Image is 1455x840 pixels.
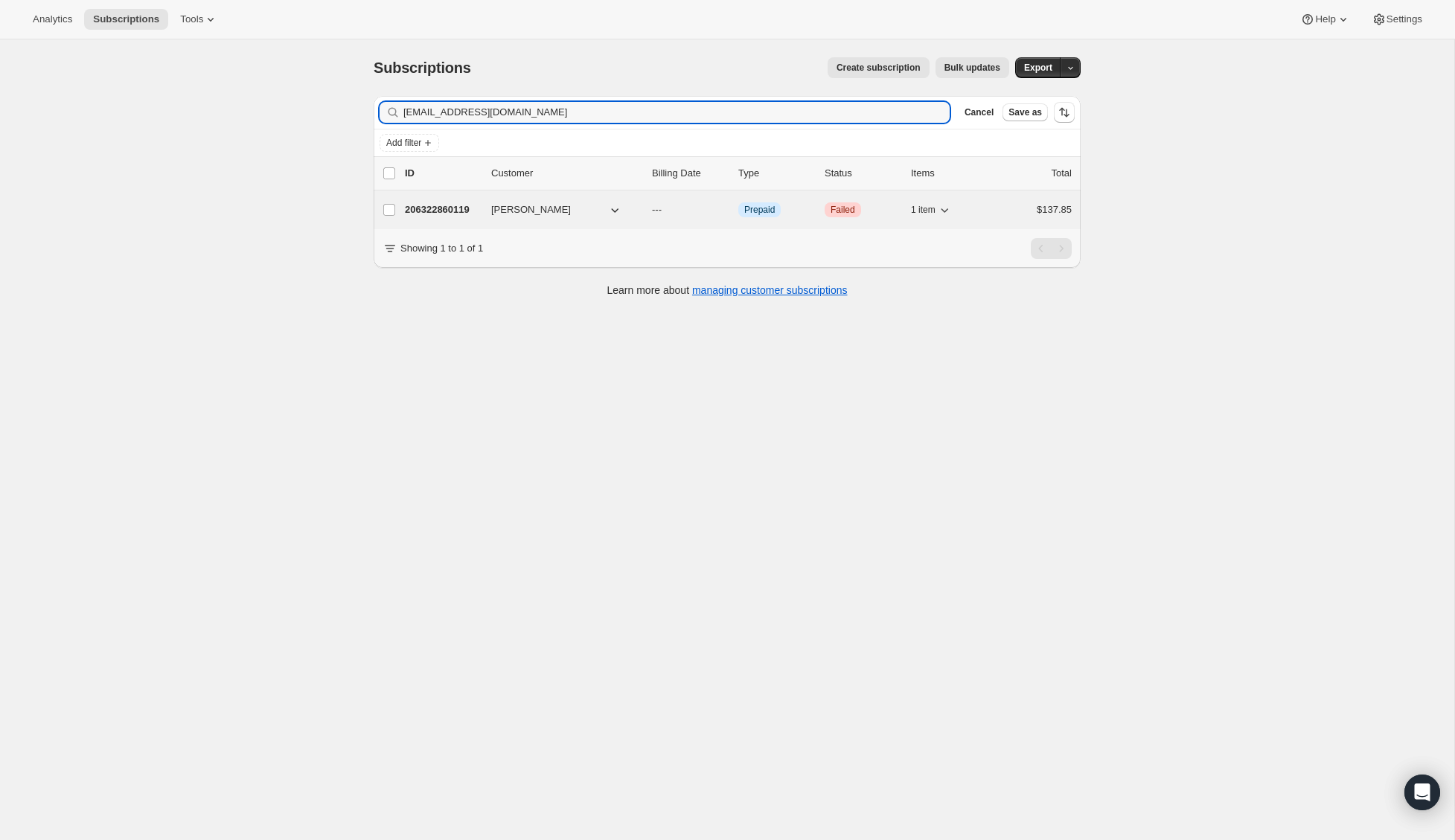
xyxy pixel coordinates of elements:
[491,202,571,217] span: [PERSON_NAME]
[380,134,439,152] button: Add filter
[1008,106,1042,118] span: Save as
[1363,9,1431,30] button: Settings
[400,241,483,256] p: Showing 1 to 1 of 1
[403,102,950,123] input: Filter subscribers
[1387,13,1422,25] span: Settings
[944,62,1000,74] span: Bulk updates
[1315,13,1335,25] span: Help
[1002,103,1048,121] button: Save as
[652,204,662,215] span: ---
[692,284,848,296] a: managing customer subscriptions
[1037,204,1072,215] span: $137.85
[1052,166,1072,181] p: Total
[405,166,1072,181] div: IDCustomerBilling DateTypeStatusItemsTotal
[825,166,899,181] p: Status
[405,199,1072,220] div: 206322860119[PERSON_NAME]---InfoPrepaidCriticalFailed1 item$137.85
[482,198,631,222] button: [PERSON_NAME]
[24,9,81,30] button: Analytics
[831,204,855,216] span: Failed
[1054,102,1075,123] button: Sort the results
[738,166,813,181] div: Type
[1015,57,1061,78] button: Export
[744,204,775,216] span: Prepaid
[828,57,930,78] button: Create subscription
[837,62,921,74] span: Create subscription
[386,137,421,149] span: Add filter
[911,199,952,220] button: 1 item
[911,166,985,181] div: Items
[405,166,479,181] p: ID
[405,202,479,217] p: 206322860119
[374,60,471,76] span: Subscriptions
[607,283,848,298] p: Learn more about
[1024,62,1052,74] span: Export
[936,57,1009,78] button: Bulk updates
[911,204,936,216] span: 1 item
[652,166,726,181] p: Billing Date
[965,106,994,118] span: Cancel
[1291,9,1359,30] button: Help
[959,103,1000,121] button: Cancel
[33,13,72,25] span: Analytics
[171,9,227,30] button: Tools
[491,166,640,181] p: Customer
[84,9,168,30] button: Subscriptions
[1031,238,1072,259] nav: Pagination
[93,13,159,25] span: Subscriptions
[180,13,203,25] span: Tools
[1404,775,1440,810] div: Open Intercom Messenger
